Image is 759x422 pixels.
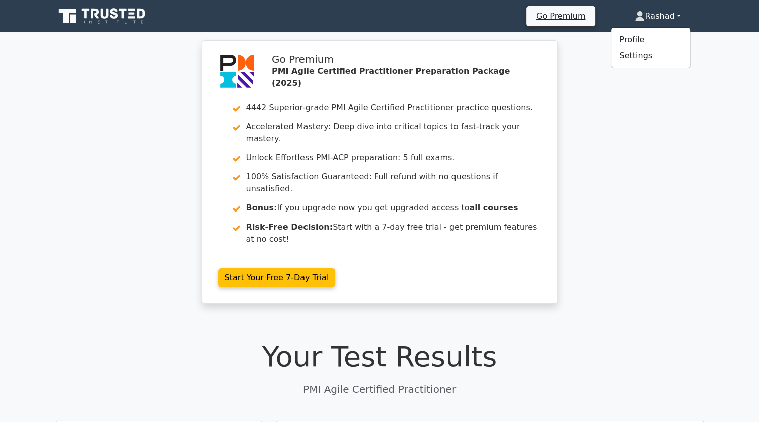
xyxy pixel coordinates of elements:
[55,340,705,373] h1: Your Test Results
[530,9,591,23] a: Go Premium
[611,27,691,68] ul: Rashad
[611,6,704,26] a: Rashad
[611,32,690,48] a: Profile
[55,382,705,397] p: PMI Agile Certified Practitioner
[611,48,690,64] a: Settings
[218,268,336,287] a: Start Your Free 7-Day Trial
